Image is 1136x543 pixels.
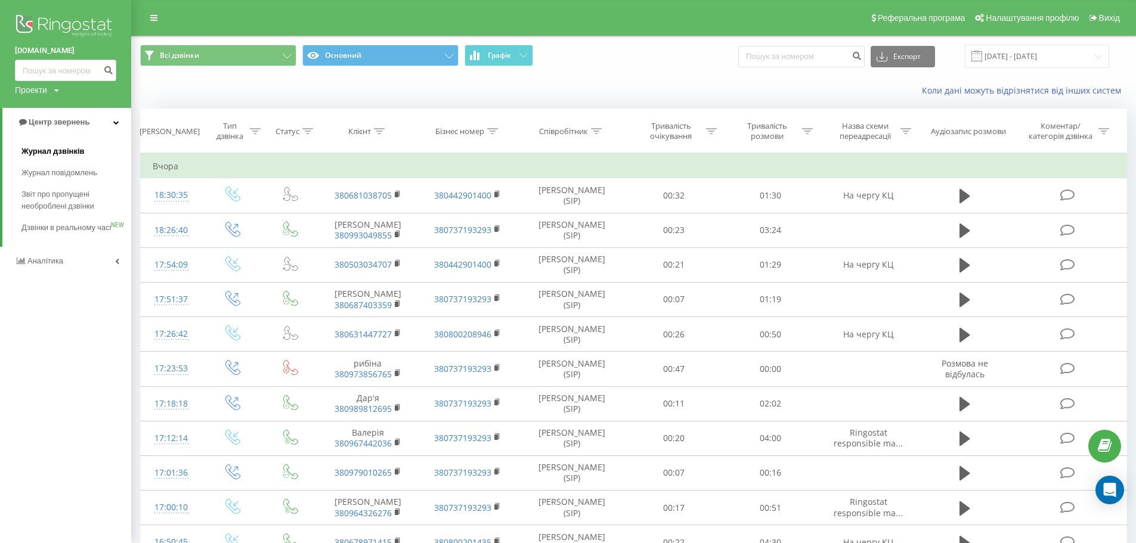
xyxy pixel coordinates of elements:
td: 00:23 [626,213,722,247]
div: Проекти [15,84,47,96]
td: 00:50 [722,317,818,352]
a: Коли дані можуть відрізнятися вiд інших систем [922,85,1127,96]
a: 380967442036 [335,437,392,449]
a: 380989812695 [335,403,392,414]
div: 17:00:10 [153,496,190,519]
div: Open Intercom Messenger [1095,476,1124,504]
td: [PERSON_NAME] (SIP) [518,352,626,386]
td: 03:24 [722,213,818,247]
a: 380973856765 [335,368,392,380]
td: [PERSON_NAME] (SIP) [518,491,626,525]
td: 00:07 [626,282,722,317]
td: [PERSON_NAME] (SIP) [518,247,626,282]
div: Коментар/категорія дзвінка [1026,121,1095,141]
a: 380964326276 [335,507,392,519]
a: 380737193293 [434,398,491,409]
span: Графік [488,51,511,60]
td: 00:32 [626,178,722,213]
span: Налаштування профілю [986,13,1079,23]
span: Ringostat responsible ma... [834,496,903,518]
td: [PERSON_NAME] (SIP) [518,421,626,455]
div: Назва схеми переадресації [834,121,897,141]
td: 00:11 [626,386,722,421]
a: 380800208946 [434,328,491,340]
a: 380442901400 [434,190,491,201]
td: 00:47 [626,352,722,386]
div: 17:01:36 [153,461,190,485]
span: Реферальна програма [878,13,965,23]
td: 01:30 [722,178,818,213]
td: 00:07 [626,455,722,490]
a: 380737193293 [434,293,491,305]
div: Статус [276,126,299,136]
td: [PERSON_NAME] (SIP) [518,455,626,490]
span: Журнал дзвінків [21,145,85,157]
span: Журнал повідомлень [21,167,97,179]
a: 380737193293 [434,224,491,235]
button: Експорт [871,46,935,67]
a: 380737193293 [434,467,491,478]
div: 18:26:40 [153,219,190,242]
td: [PERSON_NAME] (SIP) [518,386,626,421]
a: 380687403359 [335,299,392,311]
a: 380737193293 [434,432,491,443]
a: [DOMAIN_NAME] [15,45,116,57]
td: На чергу КЦ [818,317,918,352]
div: 18:30:35 [153,184,190,207]
div: Тип дзвінка [213,121,247,141]
div: 17:54:09 [153,253,190,277]
span: Розмова не відбулась [942,358,988,380]
div: Тривалість очікування [639,121,703,141]
td: На чергу КЦ [818,178,918,213]
a: Звіт про пропущені необроблені дзвінки [21,184,131,217]
a: Дзвінки в реальному часіNEW [21,217,131,238]
span: Аналiтика [27,256,63,265]
span: Дзвінки в реальному часі [21,222,111,234]
a: 380503034707 [335,259,392,270]
input: Пошук за номером [738,46,865,67]
a: Журнал дзвінків [21,141,131,162]
div: 17:51:37 [153,288,190,311]
td: На чергу КЦ [818,247,918,282]
td: [PERSON_NAME] [318,213,418,247]
td: Дар'я [318,386,418,421]
td: 01:19 [722,282,818,317]
a: 380442901400 [434,259,491,270]
button: Основний [302,45,459,66]
input: Пошук за номером [15,60,116,81]
td: [PERSON_NAME] [318,282,418,317]
div: Аудіозапис розмови [931,126,1006,136]
span: Ringostat responsible ma... [834,427,903,449]
td: [PERSON_NAME] (SIP) [518,213,626,247]
span: Вихід [1099,13,1120,23]
a: 380681038705 [335,190,392,201]
td: Валерія [318,421,418,455]
div: Бізнес номер [435,126,484,136]
a: 380737193293 [434,502,491,513]
td: [PERSON_NAME] (SIP) [518,178,626,213]
td: рибіна [318,352,418,386]
td: 00:16 [722,455,818,490]
button: Всі дзвінки [140,45,296,66]
td: 00:26 [626,317,722,352]
td: Вчора [141,154,1127,178]
a: 380737193293 [434,363,491,374]
a: 380979010265 [335,467,392,478]
a: Журнал повідомлень [21,162,131,184]
div: Клієнт [348,126,371,136]
td: 00:51 [722,491,818,525]
div: Співробітник [539,126,588,136]
div: 17:23:53 [153,357,190,380]
td: 00:20 [626,421,722,455]
span: Всі дзвінки [160,51,199,60]
td: 00:21 [626,247,722,282]
td: 02:02 [722,386,818,421]
a: 380993049855 [335,229,392,241]
td: 01:29 [722,247,818,282]
a: 380631447727 [335,328,392,340]
td: [PERSON_NAME] [318,491,418,525]
div: [PERSON_NAME] [140,126,200,136]
div: 17:18:18 [153,392,190,415]
div: Тривалість розмови [735,121,799,141]
img: Ringostat logo [15,12,116,42]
